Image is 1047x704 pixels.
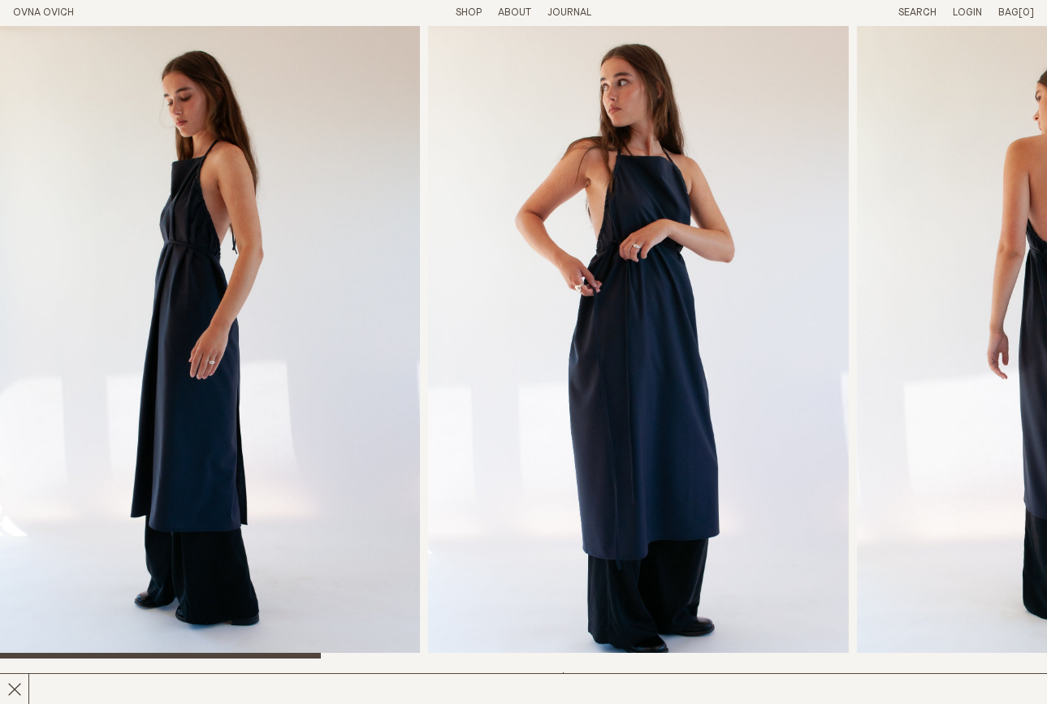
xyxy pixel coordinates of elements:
[13,672,258,695] h2: Apron Dress
[456,7,482,18] a: Shop
[498,6,531,20] summary: About
[1019,7,1034,18] span: [0]
[428,26,848,659] img: Apron Dress
[953,7,982,18] a: Login
[998,7,1019,18] span: Bag
[428,26,848,659] div: 2 / 8
[898,7,937,18] a: Search
[547,7,591,18] a: Journal
[560,672,604,683] span: $380.00
[13,7,74,18] a: Home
